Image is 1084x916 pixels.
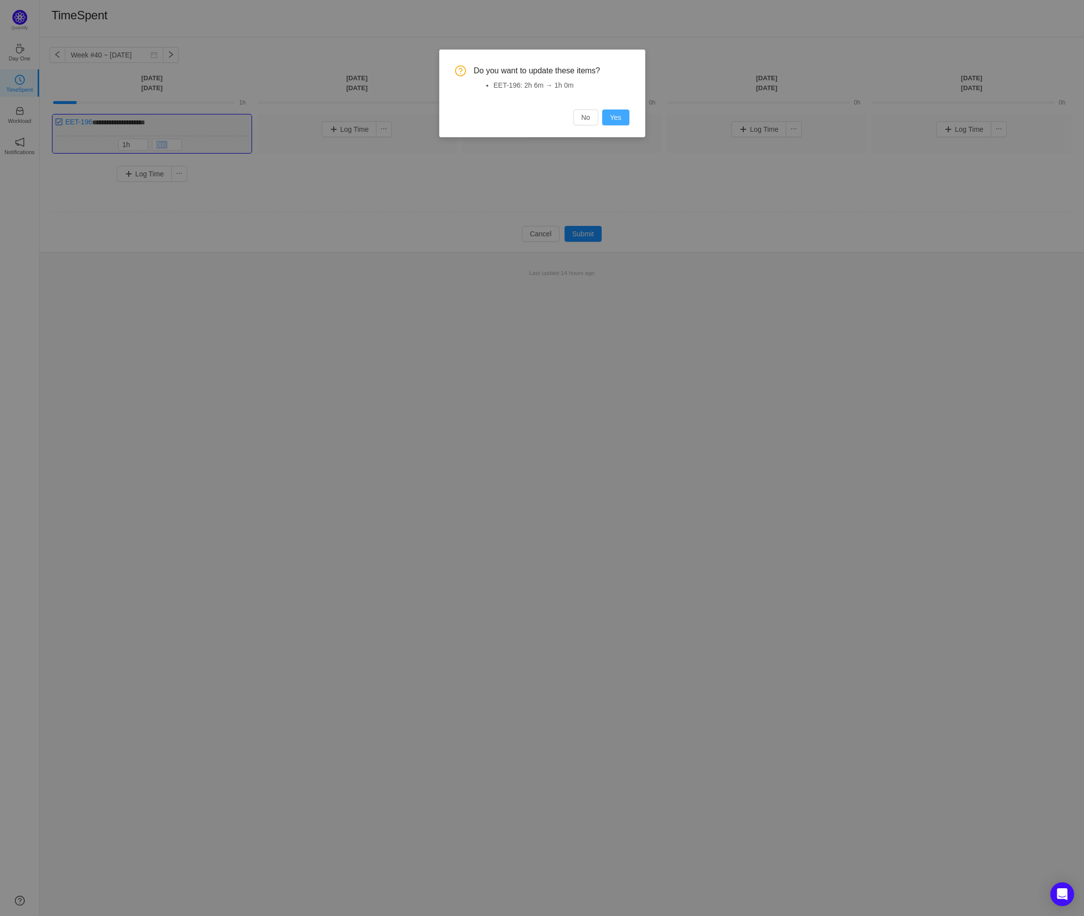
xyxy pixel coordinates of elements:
span: Do you want to update these items? [474,65,629,76]
button: Yes [602,109,629,125]
li: EET-196: 2h 6m → 1h 0m [494,80,629,91]
button: No [573,109,598,125]
div: Open Intercom Messenger [1050,882,1074,906]
i: icon: question-circle [455,65,466,76]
